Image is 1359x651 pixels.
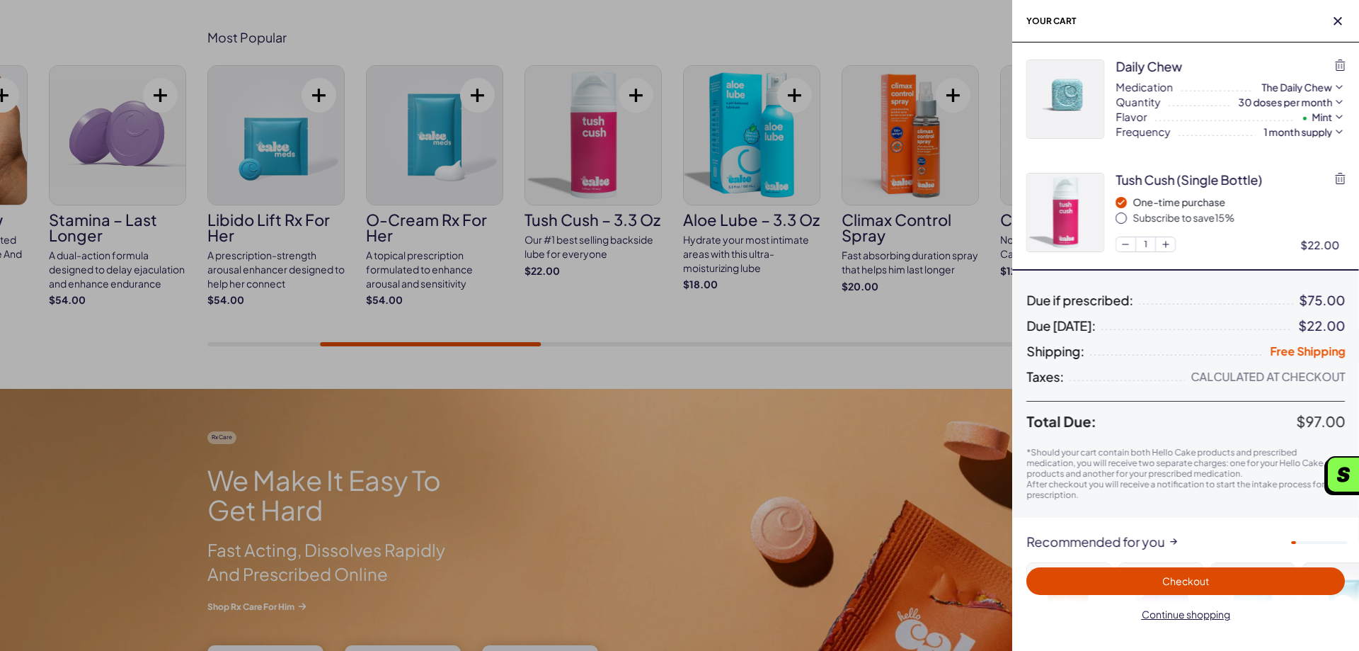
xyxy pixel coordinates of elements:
span: Medication [1116,79,1173,94]
div: tush cush (single bottle) [1116,171,1262,188]
span: After checkout you will receive a notification to start the intake process for your prescription. [1026,479,1343,500]
span: Free Shipping [1270,344,1345,358]
span: $97.00 [1296,412,1345,430]
span: Continue shopping [1142,608,1230,621]
span: Due if prescribed: [1026,293,1133,307]
div: $75.00 [1299,293,1345,307]
div: $22.00 [1298,319,1345,333]
span: Taxes: [1026,370,1064,384]
img: LubesandmoreArtboard8.jpg [1027,174,1103,251]
span: Total Due: [1026,413,1296,430]
img: XHPTccMLMIZYTR7DxySJzuHzOnKSslFgwGrl5y4U.jpg [1027,60,1103,138]
div: Recommended for you [1012,535,1359,549]
span: Due [DATE]: [1026,319,1096,333]
div: Calculated at Checkout [1191,370,1345,384]
button: Checkout [1026,567,1345,595]
span: Frequency [1116,124,1170,139]
span: Shipping: [1026,344,1084,358]
span: Checkout [1162,574,1209,587]
span: Quantity [1116,94,1160,109]
div: One-time purchase [1132,196,1345,210]
p: *Should your cart contain both Hello Cake products and prescribed medication, you will receive tw... [1026,447,1345,479]
div: Daily Chew [1116,57,1182,75]
div: $22.00 [1300,237,1345,252]
span: 1 [1136,237,1156,251]
span: Flavor [1116,109,1147,124]
div: Subscribe to save 15 % [1132,211,1345,225]
button: Continue shopping [1026,601,1345,628]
